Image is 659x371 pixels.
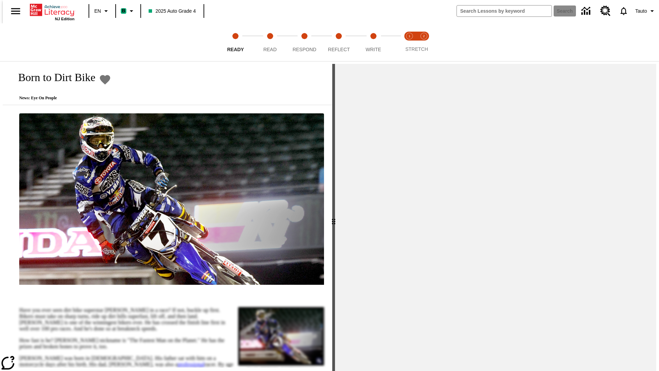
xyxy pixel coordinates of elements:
[366,47,381,52] span: Write
[423,34,425,38] text: 2
[414,23,434,61] button: Stretch Respond step 2 of 2
[332,64,335,371] div: Press Enter or Spacebar and then press right and left arrow keys to move the slider
[319,23,359,61] button: Reflect step 4 of 5
[408,34,410,38] text: 1
[19,113,324,285] img: Motocross racer James Stewart flies through the air on his dirt bike.
[400,23,419,61] button: Stretch Read step 1 of 2
[118,5,138,17] button: Boost Class color is mint green. Change class color
[335,64,656,371] div: activity
[94,8,101,15] span: EN
[149,8,196,15] span: 2025 Auto Grade 4
[55,17,74,21] span: NJ Edition
[615,2,633,20] a: Notifications
[227,47,244,52] span: Ready
[3,64,332,368] div: reading
[354,23,393,61] button: Write step 5 of 5
[292,47,316,52] span: Respond
[5,1,26,21] button: Open side menu
[285,23,324,61] button: Respond step 3 of 5
[405,46,428,52] span: STRETCH
[328,47,350,52] span: Reflect
[633,5,659,17] button: Profile/Settings
[596,2,615,20] a: Resource Center, Will open in new tab
[457,5,552,16] input: search field
[635,8,647,15] span: Tauto
[99,74,111,86] button: Add to Favorites - Born to Dirt Bike
[11,71,95,84] h1: Born to Dirt Bike
[263,47,277,52] span: Read
[122,7,125,15] span: B
[11,95,111,101] p: News: Eye On People
[30,2,74,21] div: Home
[91,5,113,17] button: Language: EN, Select a language
[250,23,290,61] button: Read step 2 of 5
[577,2,596,21] a: Data Center
[216,23,255,61] button: Ready step 1 of 5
